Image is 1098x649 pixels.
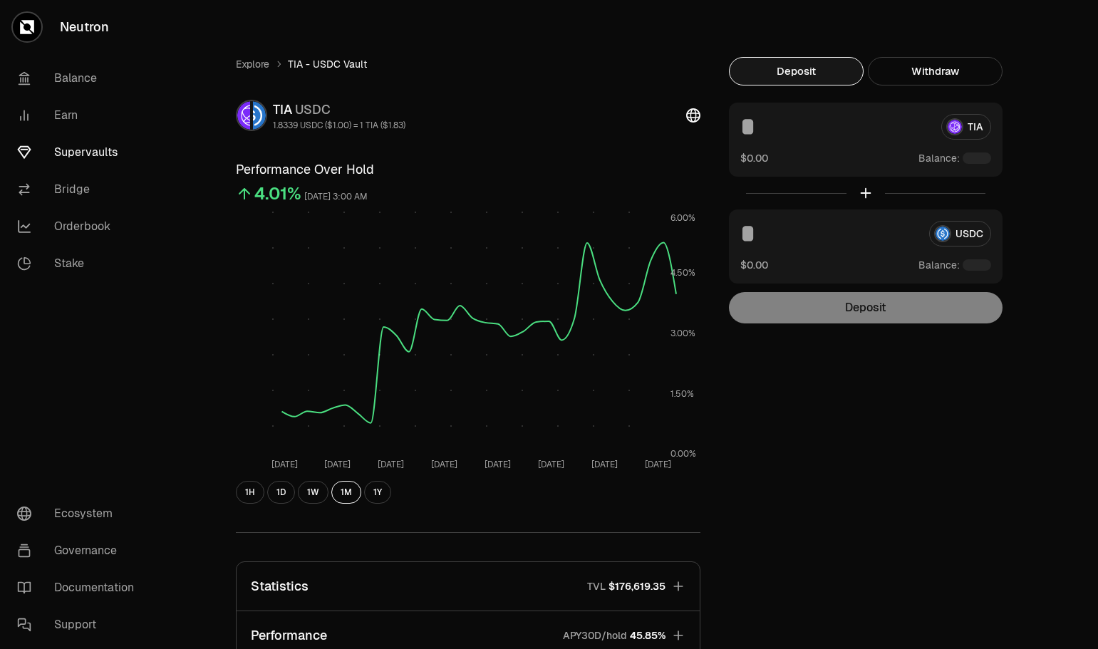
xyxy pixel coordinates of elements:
a: Ecosystem [6,495,154,532]
tspan: [DATE] [378,459,404,470]
a: Earn [6,97,154,134]
nav: breadcrumb [236,57,700,71]
span: 45.85% [630,628,665,643]
span: $176,619.35 [608,579,665,593]
button: $0.00 [740,258,768,272]
tspan: 6.00% [670,212,695,224]
tspan: [DATE] [271,459,297,470]
p: Performance [251,625,327,645]
div: 4.01% [254,182,301,205]
div: TIA [273,100,405,120]
a: Orderbook [6,208,154,245]
div: [DATE] 3:00 AM [304,189,368,205]
h3: Performance Over Hold [236,160,700,180]
button: Withdraw [868,57,1003,85]
a: Balance [6,60,154,97]
span: Balance: [918,258,960,272]
button: 1W [298,481,328,504]
tspan: [DATE] [537,459,564,470]
button: 1M [331,481,361,504]
tspan: [DATE] [644,459,670,470]
tspan: 3.00% [670,328,695,339]
button: StatisticsTVL$176,619.35 [237,562,700,611]
p: Statistics [251,576,309,596]
a: Governance [6,532,154,569]
p: APY30D/hold [563,628,627,643]
a: Explore [236,57,269,71]
tspan: 4.50% [670,267,695,279]
tspan: [DATE] [431,459,457,470]
a: Stake [6,245,154,282]
img: USDC Logo [253,101,266,130]
span: USDC [295,101,331,118]
a: Bridge [6,171,154,208]
tspan: [DATE] [484,459,510,470]
tspan: [DATE] [591,459,617,470]
tspan: 1.50% [670,388,694,400]
a: Support [6,606,154,643]
span: Balance: [918,151,960,165]
button: $0.00 [740,151,768,165]
div: 1.8339 USDC ($1.00) = 1 TIA ($1.83) [273,120,405,131]
img: TIA Logo [237,101,250,130]
a: Documentation [6,569,154,606]
span: TIA - USDC Vault [288,57,367,71]
button: Deposit [729,57,864,85]
button: 1Y [364,481,391,504]
a: Supervaults [6,134,154,171]
button: 1D [267,481,295,504]
tspan: 0.00% [670,448,696,460]
tspan: [DATE] [324,459,351,470]
button: 1H [236,481,264,504]
p: TVL [587,579,606,593]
